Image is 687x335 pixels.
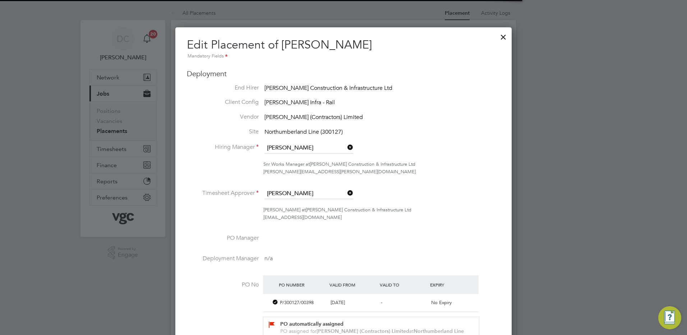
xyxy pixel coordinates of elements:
div: Mandatory Fields [187,52,500,60]
span: [PERSON_NAME] (Contractors) Limited [264,114,363,121]
label: Hiring Manager [187,143,259,151]
h3: Deployment [187,69,500,78]
label: Deployment Manager [187,255,259,262]
label: Site [187,128,259,136]
label: PO Manager [187,234,259,242]
span: [EMAIL_ADDRESS][DOMAIN_NAME] [263,214,342,220]
label: End Hirer [187,84,259,92]
span: Snr Works Manager at [263,161,310,167]
label: Client Config [187,98,259,106]
div: - [378,297,428,309]
span: [PERSON_NAME] Construction & Infrastructure Ltd [306,207,411,213]
span: [PERSON_NAME] at [263,207,306,213]
div: No Expiry [428,297,479,309]
div: [DATE] [328,297,378,309]
span: Northumberland Line (300127) [264,128,343,136]
div: Valid To [378,278,428,291]
div: P/300127/00398 [277,297,327,309]
label: PO No [187,281,259,289]
div: Expiry [428,278,479,291]
label: Timesheet Approver [187,189,259,197]
button: Engage Resource Center [658,306,681,329]
input: Search for... [264,188,353,199]
div: [PERSON_NAME][EMAIL_ADDRESS][PERSON_NAME][DOMAIN_NAME] [263,168,500,176]
span: Edit Placement of [PERSON_NAME] [187,38,372,52]
span: [PERSON_NAME] Construction & Infrastructure Ltd [264,84,392,92]
span: [PERSON_NAME] Infra - Rail [264,99,335,106]
b: PO automatically assigned [280,321,343,327]
b: [PERSON_NAME] (Contractors) Limited [317,328,409,334]
label: Vendor [187,113,259,121]
div: PO Number [277,278,327,291]
div: Valid From [328,278,378,291]
span: [PERSON_NAME] Construction & Infrastructure Ltd [310,161,415,167]
span: n/a [264,255,273,262]
input: Search for... [264,143,353,153]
